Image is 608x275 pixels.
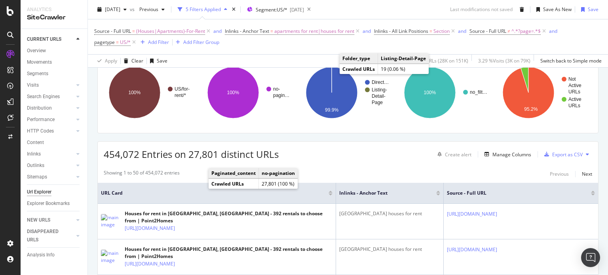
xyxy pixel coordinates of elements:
div: Url Explorer [27,188,51,196]
span: URL Card [101,190,327,197]
div: A chart. [104,58,197,127]
a: Overview [27,47,82,55]
span: Inlinks - Anchor Text [225,28,269,34]
div: Switch back to Simple mode [540,57,602,64]
div: [GEOGRAPHIC_DATA] houses for rent [339,246,440,253]
div: Export as CSV [552,151,583,158]
div: 18.44 % URLs ( 28K on 151K ) [408,57,468,64]
text: Detail- [372,93,386,99]
span: Source - Full URL [469,28,506,34]
a: Movements [27,58,82,66]
span: Source - Full URL [94,28,131,34]
td: Paginated_content [209,168,259,178]
a: Content [27,138,82,147]
div: SiteCrawler [27,13,81,22]
a: HTTP Codes [27,127,74,135]
img: main image [101,214,121,228]
div: Outlinks [27,161,44,170]
div: times [230,6,237,13]
div: Explorer Bookmarks [27,199,70,208]
div: [DATE] [290,6,304,13]
text: Active [568,83,581,88]
div: Content [27,138,44,147]
span: 454,072 Entries on 27,801 distinct URLs [104,148,279,161]
div: HTTP Codes [27,127,54,135]
div: Create alert [445,151,471,158]
button: Add Filter [137,38,169,47]
div: Analytics [27,6,81,13]
div: Manage Columns [492,151,531,158]
span: pagetype [94,39,115,46]
button: Export as CSV [541,148,583,161]
span: Previous [136,6,158,13]
div: Showing 1 to 50 of 454,072 entries [104,169,180,179]
text: Not [568,76,576,82]
span: Source - Full URL [447,190,579,197]
div: A chart. [399,58,492,127]
span: Section [433,26,450,37]
span: = [132,28,135,34]
text: 99.9% [325,108,338,113]
div: Movements [27,58,52,66]
button: and [549,27,557,35]
svg: A chart. [498,58,591,127]
button: Segment:US/*[DATE] [244,3,304,16]
text: Page [372,100,383,105]
div: Next [582,171,592,177]
a: CURRENT URLS [27,35,74,44]
text: Listing- [372,87,387,93]
span: Segment: US/* [256,6,287,13]
span: = [270,28,273,34]
div: NEW URLS [27,216,50,224]
text: rent/* [175,93,186,98]
button: Save [578,3,598,16]
div: DISAPPEARED URLS [27,228,67,244]
div: and [458,28,466,34]
a: [URL][DOMAIN_NAME] [125,260,175,268]
span: ≠ [507,28,510,34]
td: Crawled URLs [209,179,259,189]
div: Inlinks [27,150,41,158]
button: Apply [94,55,117,67]
div: Sitemaps [27,173,47,181]
div: and [363,28,371,34]
a: Explorer Bookmarks [27,199,82,208]
a: Visits [27,81,74,89]
a: Distribution [27,104,74,112]
div: and [213,28,222,34]
button: Save [147,55,167,67]
a: Search Engines [27,93,74,101]
div: and [549,28,557,34]
button: and [363,27,371,35]
svg: A chart. [301,58,394,127]
button: Save As New [533,3,572,16]
div: Distribution [27,104,52,112]
div: Add Filter [148,39,169,46]
div: Apply [105,57,117,64]
div: Houses for rent in [GEOGRAPHIC_DATA], [GEOGRAPHIC_DATA] - 392 rentals to choose from | Point2Homes [125,246,332,260]
span: 2025 Jul. 31st [105,6,120,13]
td: 19 (0.06 %) [378,64,429,74]
div: Search Engines [27,93,60,101]
text: Active [568,97,581,102]
div: Save [157,57,167,64]
button: 5 Filters Applied [175,3,230,16]
button: Next [582,169,592,179]
a: NEW URLS [27,216,74,224]
a: [URL][DOMAIN_NAME] [125,224,175,232]
text: Direct… [372,80,389,85]
button: Switch back to Simple mode [537,55,602,67]
text: 100% [424,90,436,95]
a: Inlinks [27,150,74,158]
text: 95.2% [524,106,538,112]
button: Manage Columns [481,150,531,159]
div: 5 Filters Applied [186,6,221,13]
span: (Houses|Apartments)-For-Rent [136,26,205,37]
div: Save [588,6,598,13]
a: Segments [27,70,82,78]
text: US/for- [175,86,190,92]
a: Performance [27,116,74,124]
div: Segments [27,70,48,78]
